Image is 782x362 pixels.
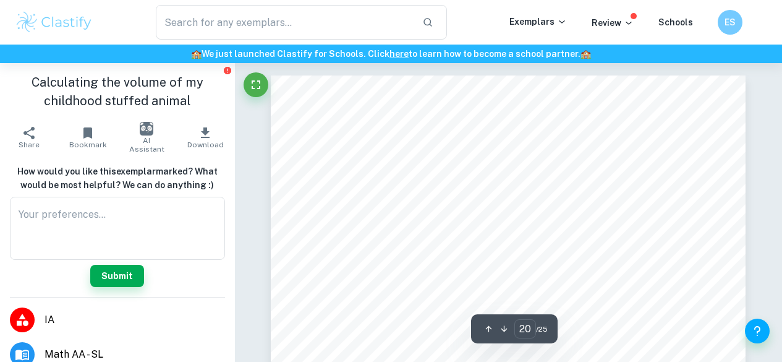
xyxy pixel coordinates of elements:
[223,66,232,75] button: Report issue
[156,5,412,40] input: Search for any exemplars...
[10,73,225,110] h1: Calculating the volume of my childhood stuffed animal
[718,10,742,35] button: ES
[592,16,634,30] p: Review
[59,120,117,155] button: Bookmark
[191,49,202,59] span: 🏫
[176,120,235,155] button: Download
[90,265,144,287] button: Submit
[723,15,737,29] h6: ES
[389,49,409,59] a: here
[187,140,224,149] span: Download
[342,133,674,149] span: Calculating the volume of my childhood stufed
[69,140,107,149] span: Bookmark
[484,171,533,187] span: animal
[15,10,93,35] img: Clastify logo
[2,47,780,61] h6: We just launched Clastify for Schools. Click to learn how to become a school partner.
[436,304,580,319] span: Internal Assessment
[244,72,268,97] button: Fullscreen
[658,17,693,27] a: Schools
[536,324,548,335] span: / 25
[45,312,225,327] span: IA
[140,122,153,136] img: AI Assistant
[10,165,225,192] h6: How would you like this exemplar marked? What would be most helpful? We can do anything :)
[509,15,567,28] p: Exemplars
[745,319,770,343] button: Help and Feedback
[19,140,40,149] span: Share
[117,120,176,155] button: AI Assistant
[469,259,546,275] span: Math AA SL
[45,347,225,362] span: Math AA - SL
[580,49,591,59] span: 🏫
[125,136,169,153] span: AI Assistant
